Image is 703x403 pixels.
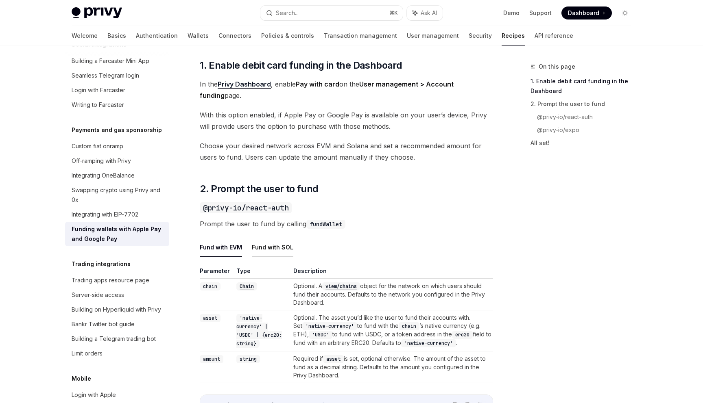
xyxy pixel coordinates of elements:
[188,26,209,45] a: Wallets
[309,331,332,339] code: 'USDC'
[407,6,443,20] button: Ask AI
[200,202,292,213] code: @privy-io/react-auth
[72,185,164,205] div: Swapping crypto using Privy and 0x
[65,317,169,331] a: Bankr Twitter bot guide
[324,26,397,45] a: Transaction management
[72,85,125,95] div: Login with Farcaster
[561,6,612,19] a: Dashboard
[200,267,233,279] th: Parameter
[200,140,493,163] span: Choose your desired network across EVM and Solana and set a recommended amount for users to fund....
[290,351,493,383] td: Required if is set, optional otherwise. The amount of the asset to fund as a decimal string. Defa...
[469,26,492,45] a: Security
[537,110,638,123] a: @privy-io/react-auth
[72,56,149,66] div: Building a Farcaster Mini App
[233,267,290,279] th: Type
[421,9,437,17] span: Ask AI
[65,54,169,68] a: Building a Farcaster Mini App
[72,374,91,383] h5: Mobile
[65,97,169,112] a: Writing to Farcaster
[72,319,135,329] div: Bankr Twitter bot guide
[200,218,493,230] span: Prompt the user to fund by calling
[107,26,126,45] a: Basics
[65,154,169,168] a: Off-ramping with Privy
[290,279,493,310] td: Optional. A object for the network on which users should fund their accounts. Defaults to the net...
[537,123,638,136] a: @privy-io/expo
[72,171,135,180] div: Integrating OneBalance
[200,59,402,72] span: 1. Enable debit card funding in the Dashboard
[65,207,169,222] a: Integrating with EIP-7702
[65,139,169,154] a: Custom fiat onramp
[65,68,169,83] a: Seamless Telegram login
[535,26,573,45] a: API reference
[72,210,138,219] div: Integrating with EIP-7702
[531,136,638,149] a: All set!
[72,290,124,300] div: Server-side access
[260,6,403,20] button: Search...⌘K
[399,322,419,330] code: chain
[200,314,221,322] code: asset
[322,282,360,289] a: viem/chains
[200,282,221,290] code: chain
[276,8,299,18] div: Search...
[236,282,257,289] a: Chain
[618,6,631,19] button: Toggle dark mode
[200,182,318,195] span: 2. Prompt the user to fund
[65,168,169,183] a: Integrating OneBalance
[218,80,271,89] a: Privy Dashboard
[290,310,493,351] td: Optional. The asset you’d like the user to fund their accounts with. Set to fund with the ’s nati...
[236,314,282,348] code: 'native-currency' | 'USDC' | {erc20: string}
[200,355,223,363] code: amount
[261,26,314,45] a: Policies & controls
[252,238,293,257] button: Fund with SOL
[72,125,162,135] h5: Payments and gas sponsorship
[72,156,131,166] div: Off-ramping with Privy
[72,26,98,45] a: Welcome
[568,9,599,17] span: Dashboard
[65,273,169,288] a: Trading apps resource page
[218,26,251,45] a: Connectors
[302,322,357,330] code: 'native-currency'
[72,141,123,151] div: Custom fiat onramp
[65,83,169,97] a: Login with Farcaster
[407,26,459,45] a: User management
[72,100,124,110] div: Writing to Farcaster
[72,71,139,80] div: Seamless Telegram login
[65,288,169,302] a: Server-side access
[401,339,456,347] code: 'native-currency'
[72,275,149,285] div: Trading apps resource page
[65,331,169,346] a: Building a Telegram trading bot
[65,388,169,402] a: Login with Apple
[306,220,345,229] code: fundWallet
[529,9,552,17] a: Support
[72,7,122,19] img: light logo
[502,26,525,45] a: Recipes
[200,238,242,257] button: Fund with EVM
[72,390,116,400] div: Login with Apple
[296,80,339,88] strong: Pay with card
[322,282,360,290] code: viem/chains
[200,78,493,101] span: In the , enable on the page.
[323,355,344,363] code: asset
[236,355,260,363] code: string
[531,75,638,97] a: 1. Enable debit card funding in the Dashboard
[290,267,493,279] th: Description
[452,331,473,339] code: erc20
[136,26,178,45] a: Authentication
[65,302,169,317] a: Building on Hyperliquid with Privy
[72,349,103,358] div: Limit orders
[72,224,164,244] div: Funding wallets with Apple Pay and Google Pay
[65,346,169,361] a: Limit orders
[539,62,575,71] span: On this page
[503,9,520,17] a: Demo
[531,97,638,110] a: 2. Prompt the user to fund
[65,183,169,207] a: Swapping crypto using Privy and 0x
[389,10,398,16] span: ⌘ K
[72,305,161,314] div: Building on Hyperliquid with Privy
[200,109,493,132] span: With this option enabled, if Apple Pay or Google Pay is available on your user’s device, Privy wi...
[65,222,169,246] a: Funding wallets with Apple Pay and Google Pay
[72,334,156,344] div: Building a Telegram trading bot
[236,282,257,290] code: Chain
[72,259,131,269] h5: Trading integrations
